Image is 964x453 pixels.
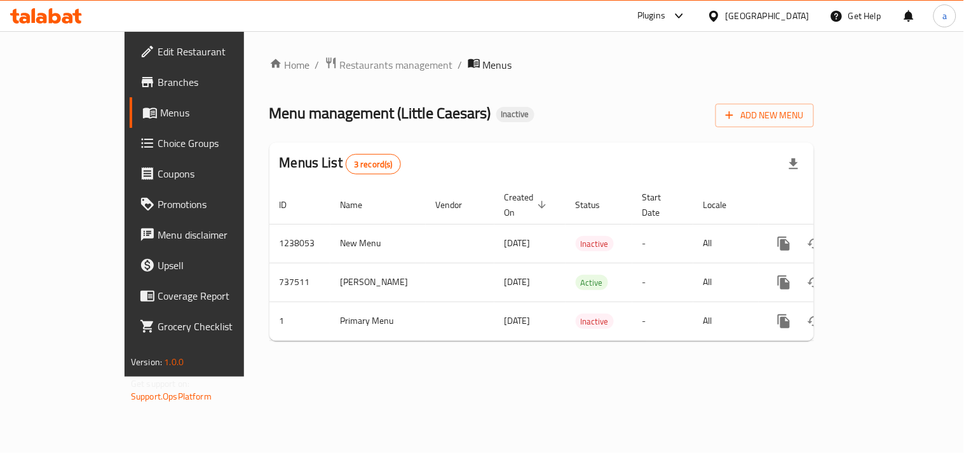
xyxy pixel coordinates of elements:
[269,57,310,73] a: Home
[726,108,804,123] span: Add New Menu
[130,97,285,128] a: Menus
[269,99,491,127] span: Menu management ( Little Caesars )
[130,281,285,311] a: Coverage Report
[130,128,285,158] a: Choice Groups
[325,57,453,73] a: Restaurants management
[160,105,275,120] span: Menus
[158,288,275,303] span: Coverage Report
[341,197,379,213] span: Name
[942,9,947,23] span: a
[769,267,799,298] button: more
[130,189,285,220] a: Promotions
[703,197,743,213] span: Locale
[496,107,534,122] div: Inactive
[131,388,212,405] a: Support.OpsPlatform
[164,354,184,370] span: 1.0.0
[799,306,830,337] button: Change Status
[505,235,531,251] span: [DATE]
[799,228,830,259] button: Change Status
[315,57,320,73] li: /
[269,57,814,73] nav: breadcrumb
[505,274,531,290] span: [DATE]
[632,224,693,263] td: -
[130,36,285,67] a: Edit Restaurant
[505,312,531,329] span: [DATE]
[436,197,479,213] span: Vendor
[769,306,799,337] button: more
[632,302,693,340] td: -
[131,375,189,392] span: Get support on:
[637,8,665,24] div: Plugins
[496,109,534,120] span: Inactive
[759,186,901,225] th: Actions
[576,197,617,213] span: Status
[130,158,285,189] a: Coupons
[158,227,275,242] span: Menu disclaimer
[726,9,810,23] div: [GEOGRAPHIC_DATA]
[693,263,759,302] td: All
[130,220,285,250] a: Menu disclaimer
[158,74,275,90] span: Branches
[280,197,304,213] span: ID
[269,302,330,340] td: 1
[693,302,759,340] td: All
[158,44,275,59] span: Edit Restaurant
[130,67,285,97] a: Branches
[131,354,162,370] span: Version:
[269,186,901,341] table: enhanced table
[576,314,614,329] div: Inactive
[269,263,330,302] td: 737511
[158,136,275,151] span: Choice Groups
[269,224,330,263] td: 1238053
[158,319,275,334] span: Grocery Checklist
[642,190,678,220] span: Start Date
[158,166,275,181] span: Coupons
[130,250,285,281] a: Upsell
[505,190,550,220] span: Created On
[280,153,401,174] h2: Menus List
[769,228,799,259] button: more
[158,258,275,273] span: Upsell
[576,237,614,251] span: Inactive
[330,224,426,263] td: New Menu
[693,224,759,263] td: All
[130,311,285,342] a: Grocery Checklist
[576,314,614,329] span: Inactive
[346,158,400,171] span: 3 record(s)
[632,263,693,302] td: -
[458,57,463,73] li: /
[330,302,426,340] td: Primary Menu
[330,263,426,302] td: [PERSON_NAME]
[576,275,608,290] span: Active
[483,57,512,73] span: Menus
[158,197,275,212] span: Promotions
[340,57,453,73] span: Restaurants management
[716,104,814,127] button: Add New Menu
[799,267,830,298] button: Change Status
[346,154,401,174] div: Total records count
[778,149,809,179] div: Export file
